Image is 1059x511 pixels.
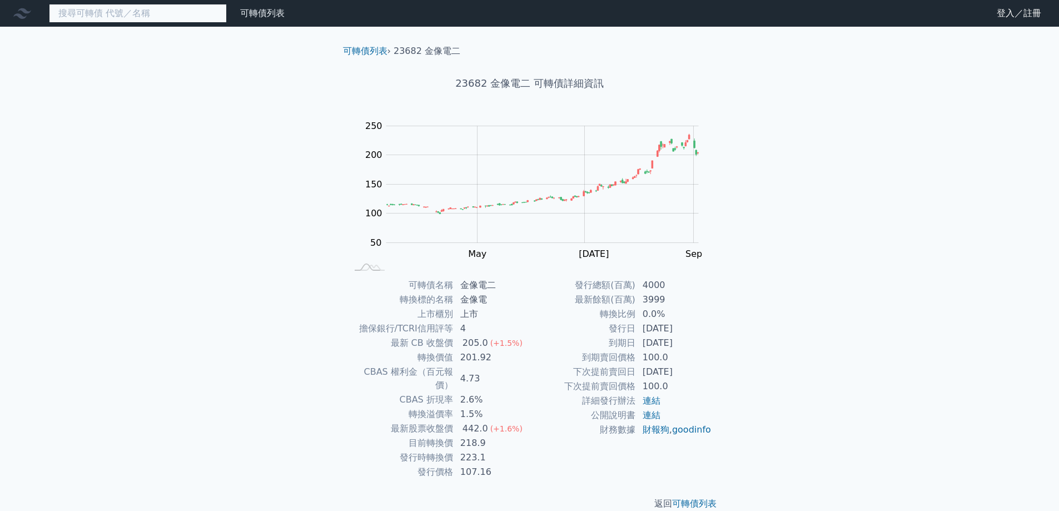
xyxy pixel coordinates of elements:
[643,410,660,420] a: 連結
[672,424,711,435] a: goodinfo
[530,423,636,437] td: 財務數據
[988,4,1050,22] a: 登入／註冊
[347,436,454,450] td: 目前轉換價
[49,4,227,23] input: 搜尋可轉債 代號／名稱
[454,350,530,365] td: 201.92
[643,424,669,435] a: 財報狗
[490,424,523,433] span: (+1.6%)
[672,498,717,509] a: 可轉債列表
[365,121,382,131] tspan: 250
[636,379,712,394] td: 100.0
[636,350,712,365] td: 100.0
[454,365,530,393] td: 4.73
[454,450,530,465] td: 223.1
[530,350,636,365] td: 到期賣回價格
[643,395,660,406] a: 連結
[454,407,530,421] td: 1.5%
[347,450,454,465] td: 發行時轉換價
[636,321,712,336] td: [DATE]
[530,292,636,307] td: 最新餘額(百萬)
[454,307,530,321] td: 上市
[370,237,381,248] tspan: 50
[454,436,530,450] td: 218.9
[347,407,454,421] td: 轉換溢價率
[636,365,712,379] td: [DATE]
[636,292,712,307] td: 3999
[579,249,609,259] tspan: [DATE]
[347,292,454,307] td: 轉換標的名稱
[530,321,636,336] td: 發行日
[490,339,523,348] span: (+1.5%)
[334,76,725,91] h1: 23682 金像電二 可轉債詳細資訊
[347,321,454,336] td: 擔保銀行/TCRI信用評等
[530,278,636,292] td: 發行總額(百萬)
[530,365,636,379] td: 下次提前賣回日
[636,307,712,321] td: 0.0%
[685,249,702,259] tspan: Sep
[347,350,454,365] td: 轉換價值
[530,394,636,408] td: 詳細發行辦法
[360,121,715,282] g: Chart
[365,150,382,160] tspan: 200
[343,46,387,56] a: 可轉債列表
[365,208,382,219] tspan: 100
[468,249,486,259] tspan: May
[460,422,490,435] div: 442.0
[460,336,490,350] div: 205.0
[454,292,530,307] td: 金像電
[347,393,454,407] td: CBAS 折現率
[636,423,712,437] td: ,
[365,179,382,190] tspan: 150
[454,465,530,479] td: 107.16
[347,307,454,321] td: 上市櫃別
[530,307,636,321] td: 轉換比例
[347,465,454,479] td: 發行價格
[347,278,454,292] td: 可轉債名稱
[394,44,460,58] li: 23682 金像電二
[347,336,454,350] td: 最新 CB 收盤價
[636,278,712,292] td: 4000
[347,421,454,436] td: 最新股票收盤價
[347,365,454,393] td: CBAS 權利金（百元報價）
[454,278,530,292] td: 金像電二
[240,8,285,18] a: 可轉債列表
[1003,458,1059,511] iframe: Chat Widget
[530,336,636,350] td: 到期日
[454,393,530,407] td: 2.6%
[334,497,725,510] p: 返回
[636,336,712,350] td: [DATE]
[454,321,530,336] td: 4
[530,379,636,394] td: 下次提前賣回價格
[343,44,391,58] li: ›
[530,408,636,423] td: 公開說明書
